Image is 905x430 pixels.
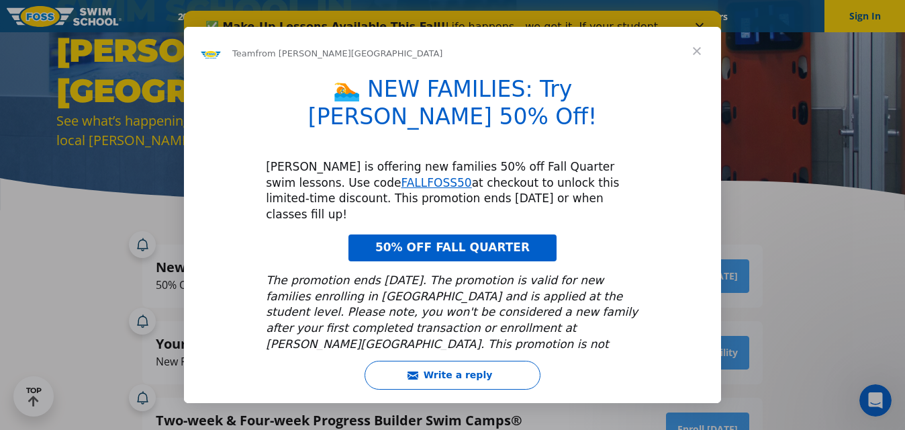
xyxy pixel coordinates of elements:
[375,241,530,254] span: 50% OFF FALL QUARTER
[200,43,222,64] img: Profile image for Team
[266,159,639,223] div: [PERSON_NAME] is offering new families 50% off Fall Quarter swim lessons. Use code at checkout to...
[266,76,639,139] h1: 🏊 NEW FAMILIES: Try [PERSON_NAME] 50% Off!
[266,273,638,383] i: The promotion ends [DATE]. The promotion is valid for new families enrolling in [GEOGRAPHIC_DATA]...
[232,48,255,58] span: Team
[673,27,721,75] span: Close
[21,9,262,22] b: ✅ Make-Up Lessons Available This Fall!
[512,12,525,20] div: Close
[255,48,442,58] span: from [PERSON_NAME][GEOGRAPHIC_DATA]
[365,361,540,390] button: Write a reply
[21,9,494,63] div: Life happens—we get it. If your student has to miss a lesson this Fall Quarter, you can reschedul...
[348,234,557,261] a: 50% OFF FALL QUARTER
[401,176,472,189] a: FALLFOSS50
